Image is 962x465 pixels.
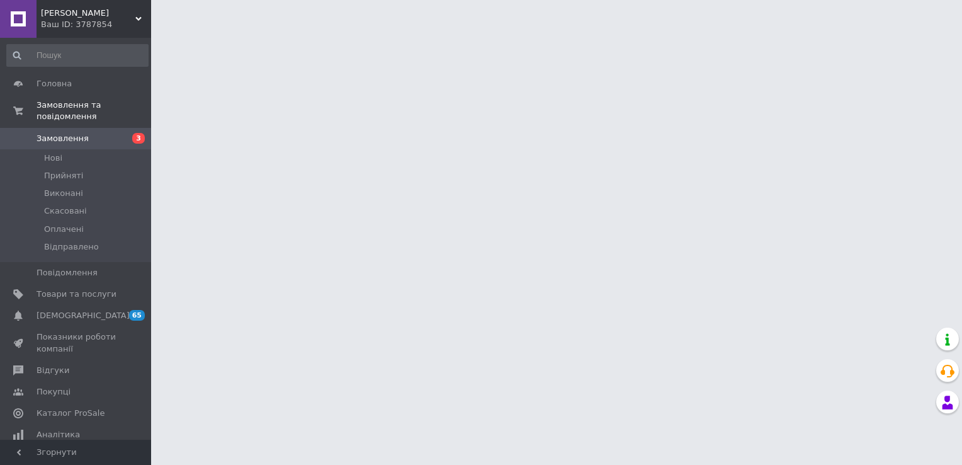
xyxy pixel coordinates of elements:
input: Пошук [6,44,149,67]
span: Головна [37,78,72,89]
span: 3 [132,133,145,144]
span: ЧІЖ [41,8,135,19]
span: Товари та послуги [37,289,116,300]
span: Повідомлення [37,267,98,278]
span: Відгуки [37,365,69,376]
span: Скасовані [44,205,87,217]
span: [DEMOGRAPHIC_DATA] [37,310,130,321]
span: Виконані [44,188,83,199]
span: Замовлення та повідомлення [37,100,151,122]
span: Нові [44,152,62,164]
span: Покупці [37,386,71,398]
span: Відправлено [44,241,99,253]
span: 65 [129,310,145,321]
div: Ваш ID: 3787854 [41,19,151,30]
span: Показники роботи компанії [37,331,116,354]
span: Прийняті [44,170,83,181]
span: Аналітика [37,429,80,440]
span: Оплачені [44,224,84,235]
span: Каталог ProSale [37,408,105,419]
span: Замовлення [37,133,89,144]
